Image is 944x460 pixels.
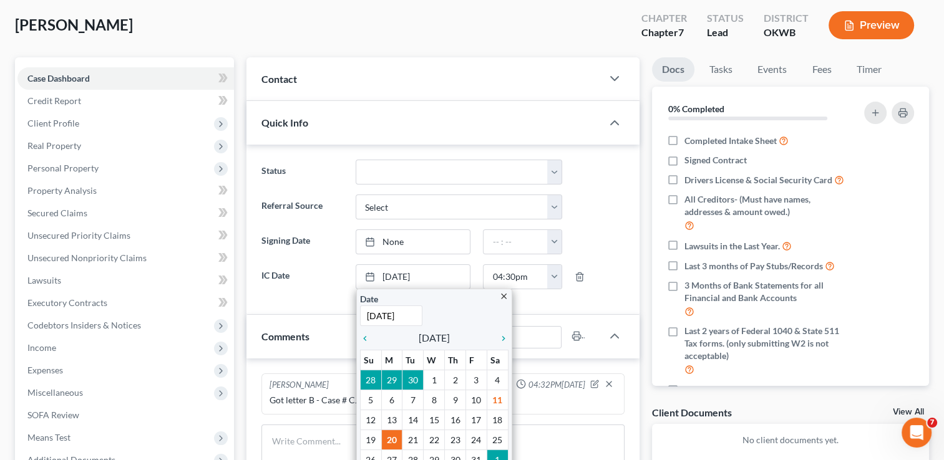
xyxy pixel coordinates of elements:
[27,365,63,375] span: Expenses
[27,163,99,173] span: Personal Property
[747,57,797,82] a: Events
[27,208,87,218] span: Secured Claims
[27,275,61,285] span: Lawsuits
[381,370,402,390] td: 29
[17,90,234,112] a: Credit Report
[402,410,424,429] td: 14
[27,185,97,196] span: Property Analysis
[356,265,470,289] a: [DATE]
[499,289,508,303] a: close
[707,26,744,40] div: Lead
[684,193,849,218] span: All Creditors- (Must have names, addresses & amount owed.)
[27,297,107,308] span: Executory Contracts
[487,429,508,449] td: 25
[27,432,71,443] span: Means Test
[528,379,585,391] span: 04:32PM[DATE]
[17,292,234,314] a: Executory Contracts
[684,384,823,396] span: Real Property Deeds and Mortgages
[641,26,687,40] div: Chapter
[707,11,744,26] div: Status
[764,11,809,26] div: District
[465,350,487,370] th: F
[360,330,376,345] a: chevron_left
[652,406,732,419] div: Client Documents
[484,230,548,254] input: -- : --
[255,194,349,219] label: Referral Source
[893,408,924,416] a: View All
[360,370,381,390] td: 28
[255,229,349,254] label: Signing Date
[684,174,832,186] span: Drivers License & Social Security Card
[27,95,81,106] span: Credit Report
[829,11,914,39] button: Preview
[360,390,381,410] td: 5
[668,103,724,114] strong: 0% Completed
[17,247,234,269] a: Unsecured Nonpriority Claims
[684,240,780,252] span: Lawsuits in the Last Year.
[445,350,466,370] th: Th
[360,410,381,429] td: 12
[499,292,508,301] i: close
[764,26,809,40] div: OKWB
[445,370,466,390] td: 2
[381,410,402,429] td: 13
[360,305,422,326] input: 1/1/2013
[465,410,487,429] td: 17
[27,73,90,84] span: Case Dashboard
[445,390,466,410] td: 9
[484,265,548,289] input: -- : --
[684,325,849,362] span: Last 2 years of Federal 1040 & State 511 Tax forms. (only submitting W2 is not acceptable)
[445,429,466,449] td: 23
[360,292,378,305] label: Date
[17,180,234,202] a: Property Analysis
[27,118,79,128] span: Client Profile
[381,350,402,370] th: M
[424,390,445,410] td: 8
[684,135,777,147] span: Completed Intake Sheet
[402,370,424,390] td: 30
[424,410,445,429] td: 15
[27,320,141,330] span: Codebtors Insiders & Notices
[255,264,349,289] label: IC Date
[424,429,445,449] td: 22
[684,154,747,166] span: Signed Contract
[270,379,329,391] div: [PERSON_NAME]
[927,418,937,428] span: 7
[261,73,297,85] span: Contact
[424,350,445,370] th: W
[261,330,309,342] span: Comments
[17,269,234,292] a: Lawsuits
[15,16,133,34] span: [PERSON_NAME]
[27,230,130,241] span: Unsecured Priority Claims
[487,390,508,410] td: 11
[360,350,381,370] th: Su
[27,410,79,420] span: SOFA Review
[27,252,147,263] span: Unsecured Nonpriority Claims
[465,390,487,410] td: 10
[902,418,932,448] iframe: Intercom live chat
[419,330,450,345] span: [DATE]
[492,333,508,343] i: chevron_right
[652,57,694,82] a: Docs
[487,410,508,429] td: 18
[641,11,687,26] div: Chapter
[402,390,424,410] td: 7
[360,333,376,343] i: chevron_left
[17,224,234,247] a: Unsecured Priority Claims
[27,387,83,398] span: Miscellaneous
[17,202,234,224] a: Secured Claims
[684,260,823,272] span: Last 3 months of Pay Stubs/Records
[847,57,892,82] a: Timer
[424,370,445,390] td: 1
[699,57,742,82] a: Tasks
[492,330,508,345] a: chevron_right
[360,429,381,449] td: 19
[662,434,919,446] p: No client documents yet.
[465,429,487,449] td: 24
[255,160,349,184] label: Status
[270,394,616,406] div: Got letter B - Case # CJ-2025-6958
[445,410,466,429] td: 16
[261,117,308,128] span: Quick Info
[487,370,508,390] td: 4
[27,342,56,353] span: Income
